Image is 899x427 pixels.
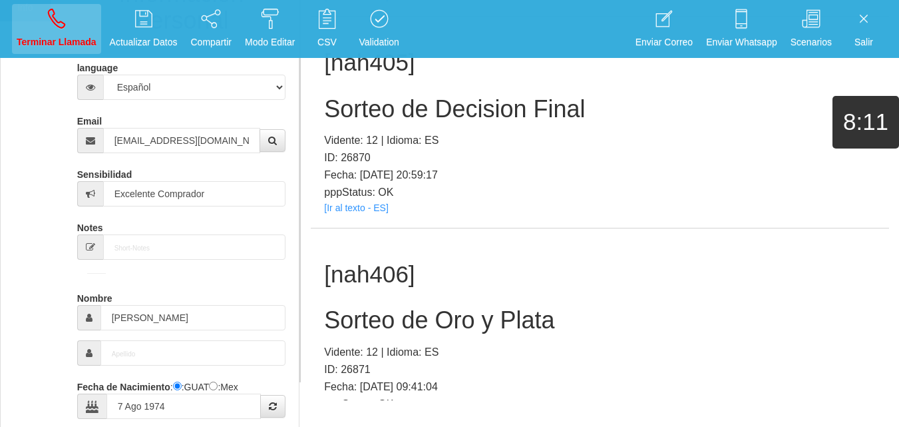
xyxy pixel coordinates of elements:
[77,216,103,234] label: Notes
[100,340,286,366] input: Apellido
[110,35,178,50] p: Actualizar Datos
[191,35,232,50] p: Compartir
[77,57,118,75] label: language
[324,378,876,396] p: Fecha: [DATE] 09:41:04
[359,35,399,50] p: Validation
[324,344,876,361] p: Vidente: 12 | Idioma: ES
[791,35,832,50] p: Scenarios
[186,4,236,54] a: Compartir
[77,110,102,128] label: Email
[354,4,403,54] a: Validation
[12,4,101,54] a: Terminar Llamada
[631,4,697,54] a: Enviar Correo
[324,96,876,123] h2: Sorteo de Decision Final
[77,376,170,394] label: Fecha de Nacimiento
[324,50,876,76] h1: [nah405]
[324,396,876,413] p: pppStatus: OK
[245,35,295,50] p: Modo Editar
[103,128,261,153] input: Correo electrónico
[105,4,182,54] a: Actualizar Datos
[173,382,182,390] input: :Quechi GUAT
[324,167,876,184] p: Fecha: [DATE] 20:59:17
[308,35,345,50] p: CSV
[17,35,96,50] p: Terminar Llamada
[77,376,286,419] div: : :GUAT :Mex
[324,203,388,213] a: [Ir al texto - ES]
[635,35,693,50] p: Enviar Correo
[324,361,876,378] p: ID: 26871
[77,163,132,181] label: Sensibilidad
[324,307,876,334] h2: Sorteo de Oro y Plata
[706,35,777,50] p: Enviar Whatsapp
[324,262,876,288] h1: [nah406]
[100,305,286,330] input: Nombre
[832,109,899,135] h1: 8:11
[209,382,218,390] input: :Yuca-Mex
[77,287,112,305] label: Nombre
[324,132,876,149] p: Vidente: 12 | Idioma: ES
[240,4,299,54] a: Modo Editar
[701,4,782,54] a: Enviar Whatsapp
[324,149,876,167] p: ID: 26870
[303,4,350,54] a: CSV
[840,4,887,54] a: Salir
[324,184,876,201] p: pppStatus: OK
[103,234,286,260] input: Short-Notes
[845,35,882,50] p: Salir
[786,4,836,54] a: Scenarios
[103,181,286,207] input: Sensibilidad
